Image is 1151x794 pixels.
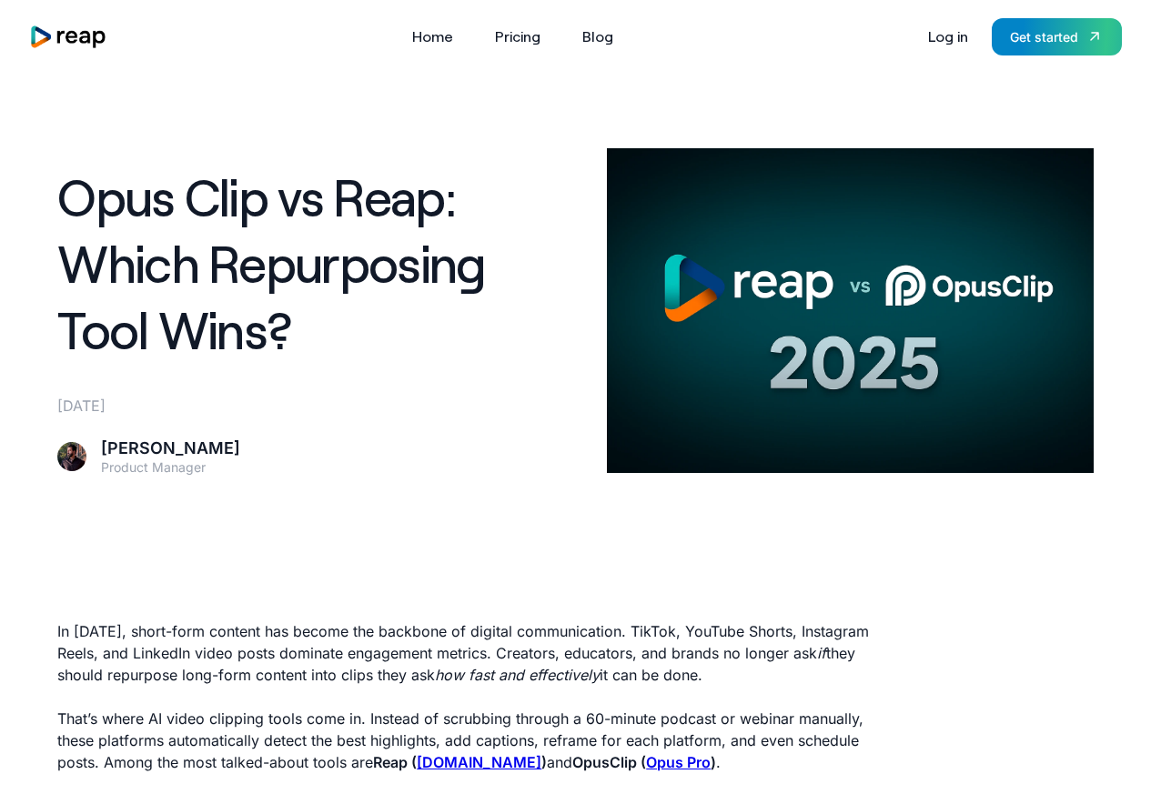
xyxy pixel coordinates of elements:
[403,22,462,51] a: Home
[57,164,585,362] h1: Opus Clip vs Reap: Which Repurposing Tool Wins?
[486,22,550,51] a: Pricing
[29,25,107,49] img: reap logo
[57,620,880,686] p: In [DATE], short-form content has become the backbone of digital communication. TikTok, YouTube S...
[992,18,1122,55] a: Get started
[541,753,547,771] strong: )
[711,753,716,771] strong: )
[101,459,240,476] div: Product Manager
[435,666,600,684] em: how fast and effectively
[572,753,646,771] strong: OpusClip (
[29,25,107,49] a: home
[817,644,826,662] em: if
[919,22,977,51] a: Log in
[646,753,711,771] a: Opus Pro
[417,753,541,771] a: [DOMAIN_NAME]
[101,438,240,459] div: [PERSON_NAME]
[1010,27,1078,46] div: Get started
[57,395,585,417] div: [DATE]
[373,753,417,771] strong: Reap (
[573,22,622,51] a: Blog
[57,708,880,773] p: That’s where AI video clipping tools come in. Instead of scrubbing through a 60-minute podcast or...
